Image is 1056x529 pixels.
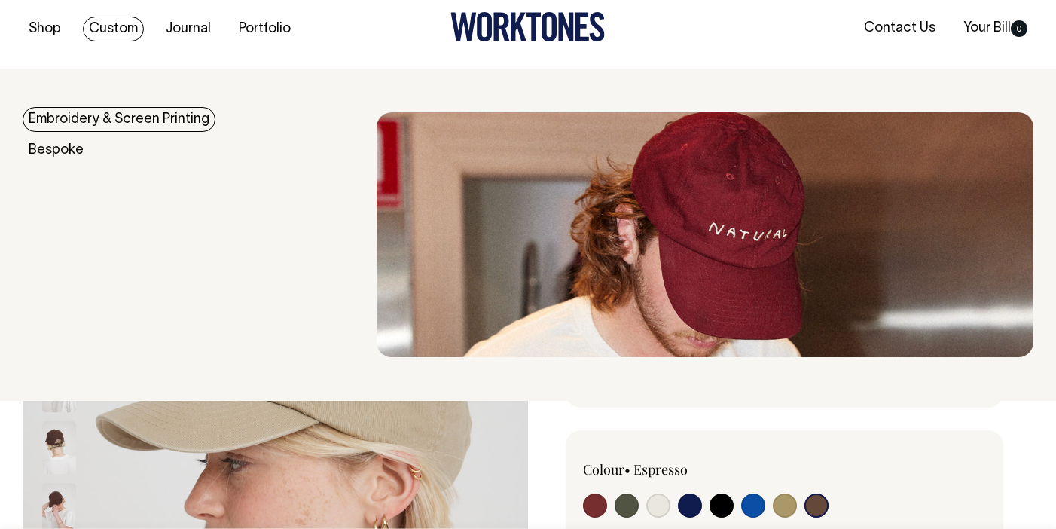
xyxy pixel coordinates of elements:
img: espresso [42,359,76,412]
a: Journal [160,17,217,41]
a: Bespoke [23,138,90,163]
div: Colour [583,460,744,479]
img: embroidery & Screen Printing [377,112,1033,357]
a: Custom [83,17,144,41]
a: Contact Us [858,16,942,41]
span: • [624,460,630,479]
a: Embroidery & Screen Printing [23,107,215,132]
img: espresso [42,421,76,474]
a: Shop [23,17,67,41]
span: 0 [1011,20,1027,37]
a: Portfolio [233,17,297,41]
a: Your Bill0 [957,16,1033,41]
label: Espresso [633,460,688,479]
